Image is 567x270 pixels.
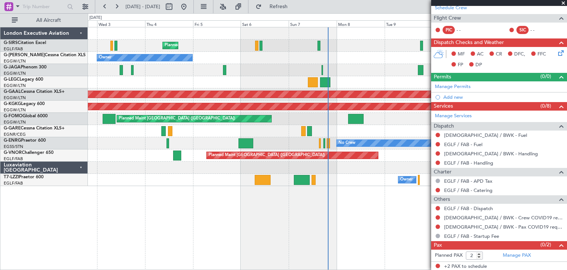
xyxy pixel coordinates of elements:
[435,4,467,12] a: Schedule Crew
[458,51,465,58] span: MF
[4,95,26,101] a: EGGW/LTN
[496,51,502,58] span: CR
[4,53,86,57] a: G-[PERSON_NAME]Cessna Citation XLS
[444,151,538,157] a: [DEMOGRAPHIC_DATA] / BWK - Handling
[209,150,325,161] div: Planned Maint [GEOGRAPHIC_DATA] ([GEOGRAPHIC_DATA])
[444,224,563,230] a: [DEMOGRAPHIC_DATA] / BWK - Pax COVID19 requirements
[263,4,294,9] span: Refresh
[4,114,23,118] span: G-FOMO
[4,132,26,137] a: EGNR/CEG
[4,71,26,76] a: EGGW/LTN
[4,58,26,64] a: EGGW/LTN
[444,215,563,221] a: [DEMOGRAPHIC_DATA] / BWK - Crew COVID19 requirements
[4,126,21,131] span: G-GARE
[145,20,193,27] div: Thu 4
[339,138,355,149] div: No Crew
[4,107,26,113] a: EGGW/LTN
[4,83,26,88] a: EGGW/LTN
[119,113,235,124] div: Planned Maint [GEOGRAPHIC_DATA] ([GEOGRAPHIC_DATA])
[4,41,46,45] a: G-SIRSCitation Excel
[89,15,102,21] div: [DATE]
[475,61,482,69] span: DP
[4,151,22,155] span: G-VNOR
[4,175,19,179] span: T7-LZZI
[444,160,493,166] a: EGLF / FAB - Handling
[434,122,454,131] span: Dispatch
[540,102,551,110] span: (0/8)
[457,27,473,33] div: - -
[4,119,26,125] a: EGGW/LTN
[444,205,493,212] a: EGLF / FAB - Dispatch
[241,20,289,27] div: Sat 6
[4,151,54,155] a: G-VNORChallenger 650
[4,65,47,70] a: G-JAGAPhenom 300
[4,53,45,57] span: G-[PERSON_NAME]
[4,102,21,106] span: G-KGKG
[530,27,547,33] div: - -
[193,20,241,27] div: Fri 5
[337,20,385,27] div: Mon 8
[4,90,65,94] a: G-GAALCessna Citation XLS+
[444,187,492,193] a: EGLF / FAB - Catering
[443,26,455,34] div: PIC
[444,233,499,239] a: EGLF / FAB - Startup Fee
[4,144,23,149] a: EGSS/STN
[23,1,65,12] input: Trip Number
[252,1,296,13] button: Refresh
[19,18,78,23] span: All Aircraft
[514,51,525,58] span: DFC,
[434,38,504,47] span: Dispatch Checks and Weather
[434,241,442,250] span: Pax
[444,132,527,138] a: [DEMOGRAPHIC_DATA] / BWK - Fuel
[400,174,413,185] div: Owner
[434,14,461,23] span: Flight Crew
[4,77,43,82] a: G-LEGCLegacy 600
[458,61,463,69] span: FP
[8,14,80,26] button: All Aircraft
[444,178,492,184] a: EGLF / FAB - APD Tax
[4,46,23,52] a: EGLF/FAB
[4,102,45,106] a: G-KGKGLegacy 600
[434,102,453,111] span: Services
[4,175,44,179] a: T7-LZZIPraetor 600
[126,3,160,10] span: [DATE] - [DATE]
[444,141,482,148] a: EGLF / FAB - Fuel
[4,180,23,186] a: EGLF/FAB
[435,83,471,91] a: Manage Permits
[4,138,21,143] span: G-ENRG
[4,156,23,162] a: EGLF/FAB
[4,126,65,131] a: G-GARECessna Citation XLS+
[4,65,21,70] span: G-JAGA
[434,73,451,81] span: Permits
[537,51,546,58] span: FFC
[540,241,551,249] span: (0/2)
[97,20,145,27] div: Wed 3
[435,252,463,259] label: Planned PAX
[4,90,21,94] span: G-GAAL
[516,26,529,34] div: SIC
[4,41,18,45] span: G-SIRS
[434,168,451,176] span: Charter
[289,20,337,27] div: Sun 7
[4,77,20,82] span: G-LEGC
[4,138,46,143] a: G-ENRGPraetor 600
[434,195,450,204] span: Others
[385,20,433,27] div: Tue 9
[477,51,484,58] span: AC
[503,252,531,259] a: Manage PAX
[435,112,472,120] a: Manage Services
[443,94,563,100] div: Add new
[540,72,551,80] span: (0/0)
[99,52,111,63] div: Owner
[165,40,281,51] div: Planned Maint [GEOGRAPHIC_DATA] ([GEOGRAPHIC_DATA])
[4,114,48,118] a: G-FOMOGlobal 6000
